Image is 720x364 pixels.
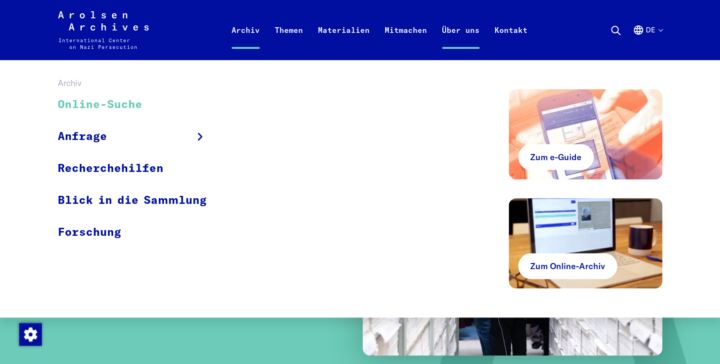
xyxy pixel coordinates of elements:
[310,23,377,60] a: Materialien
[19,323,42,346] img: Zustimmung ändern
[224,23,267,60] a: Archiv
[58,128,107,145] span: Anfrage
[530,151,581,163] span: Zum e-Guide
[19,323,41,345] div: Zustimmung ändern
[267,23,310,60] a: Themen
[487,23,535,60] a: Kontakt
[377,23,434,60] a: Mitmachen
[58,153,219,185] a: Recherchehilfen
[633,24,662,58] button: Deutsch, Sprachauswahl
[58,89,219,121] a: Online-Suche
[434,23,487,60] a: Über uns
[518,253,617,279] a: Zum Online-Archiv
[58,185,219,217] a: Blick in die Sammlung
[58,217,219,248] a: Forschung
[224,11,535,49] nav: Primär
[58,121,219,153] a: Anfrage
[518,144,594,170] a: Zum e-Guide
[58,89,219,288] ul: Archiv
[530,260,605,272] span: Zum Online-Archiv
